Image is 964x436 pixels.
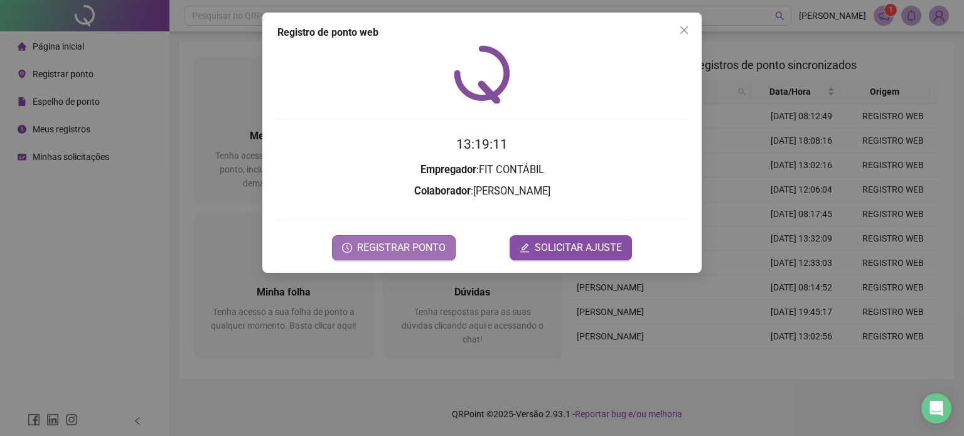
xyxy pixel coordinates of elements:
time: 13:19:11 [456,137,508,152]
strong: Colaborador [414,185,471,197]
span: edit [520,243,530,253]
div: Registro de ponto web [277,25,687,40]
span: clock-circle [342,243,352,253]
button: REGISTRAR PONTO [332,235,456,260]
h3: : FIT CONTÁBIL [277,162,687,178]
span: SOLICITAR AJUSTE [535,240,622,255]
button: editSOLICITAR AJUSTE [510,235,632,260]
h3: : [PERSON_NAME] [277,183,687,199]
div: Open Intercom Messenger [921,393,951,423]
span: close [679,25,689,35]
strong: Empregador [420,164,476,176]
button: Close [674,20,694,40]
span: REGISTRAR PONTO [357,240,446,255]
img: QRPoint [454,45,510,104]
